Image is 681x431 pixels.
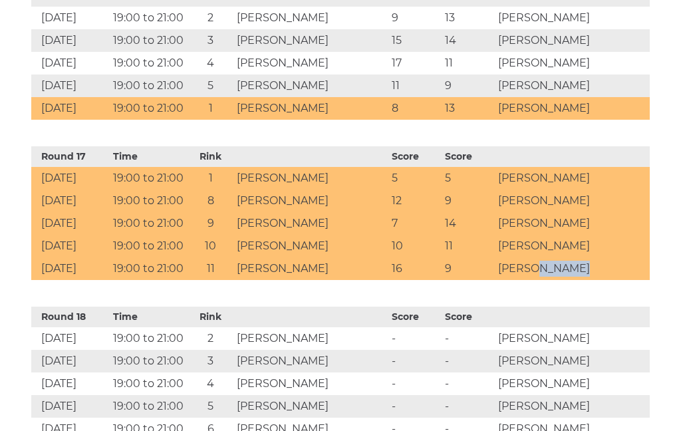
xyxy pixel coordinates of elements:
[442,327,495,350] td: -
[31,307,110,327] th: Round 18
[388,372,442,395] td: -
[388,146,442,167] th: Score
[31,395,110,418] td: [DATE]
[110,97,188,120] td: 19:00 to 21:00
[188,327,233,350] td: 2
[188,190,233,212] td: 8
[495,372,650,395] td: [PERSON_NAME]
[188,167,233,190] td: 1
[110,29,188,52] td: 19:00 to 21:00
[388,327,442,350] td: -
[233,350,388,372] td: [PERSON_NAME]
[188,52,233,74] td: 4
[442,350,495,372] td: -
[495,327,650,350] td: [PERSON_NAME]
[388,257,442,280] td: 16
[188,212,233,235] td: 9
[388,307,442,327] th: Score
[110,74,188,97] td: 19:00 to 21:00
[188,350,233,372] td: 3
[233,257,388,280] td: [PERSON_NAME]
[495,97,650,120] td: [PERSON_NAME]
[388,167,442,190] td: 5
[31,52,110,74] td: [DATE]
[31,74,110,97] td: [DATE]
[233,395,388,418] td: [PERSON_NAME]
[442,372,495,395] td: -
[233,190,388,212] td: [PERSON_NAME]
[233,372,388,395] td: [PERSON_NAME]
[31,327,110,350] td: [DATE]
[110,146,188,167] th: Time
[442,257,495,280] td: 9
[388,212,442,235] td: 7
[233,327,388,350] td: [PERSON_NAME]
[188,372,233,395] td: 4
[31,372,110,395] td: [DATE]
[31,97,110,120] td: [DATE]
[388,97,442,120] td: 8
[388,7,442,29] td: 9
[388,52,442,74] td: 17
[495,29,650,52] td: [PERSON_NAME]
[233,7,388,29] td: [PERSON_NAME]
[495,167,650,190] td: [PERSON_NAME]
[495,212,650,235] td: [PERSON_NAME]
[495,350,650,372] td: [PERSON_NAME]
[110,307,188,327] th: Time
[442,74,495,97] td: 9
[442,29,495,52] td: 14
[31,146,110,167] th: Round 17
[110,327,188,350] td: 19:00 to 21:00
[442,97,495,120] td: 13
[110,350,188,372] td: 19:00 to 21:00
[233,97,388,120] td: [PERSON_NAME]
[442,7,495,29] td: 13
[31,257,110,280] td: [DATE]
[442,395,495,418] td: -
[233,212,388,235] td: [PERSON_NAME]
[188,74,233,97] td: 5
[495,190,650,212] td: [PERSON_NAME]
[31,212,110,235] td: [DATE]
[388,395,442,418] td: -
[442,167,495,190] td: 5
[388,235,442,257] td: 10
[31,29,110,52] td: [DATE]
[388,350,442,372] td: -
[110,257,188,280] td: 19:00 to 21:00
[110,395,188,418] td: 19:00 to 21:00
[388,74,442,97] td: 11
[188,97,233,120] td: 1
[495,74,650,97] td: [PERSON_NAME]
[110,235,188,257] td: 19:00 to 21:00
[110,167,188,190] td: 19:00 to 21:00
[495,52,650,74] td: [PERSON_NAME]
[31,190,110,212] td: [DATE]
[31,167,110,190] td: [DATE]
[233,235,388,257] td: [PERSON_NAME]
[188,395,233,418] td: 5
[442,235,495,257] td: 11
[110,372,188,395] td: 19:00 to 21:00
[388,190,442,212] td: 12
[442,146,495,167] th: Score
[31,7,110,29] td: [DATE]
[31,350,110,372] td: [DATE]
[110,52,188,74] td: 19:00 to 21:00
[110,7,188,29] td: 19:00 to 21:00
[110,190,188,212] td: 19:00 to 21:00
[188,307,233,327] th: Rink
[188,146,233,167] th: Rink
[188,257,233,280] td: 11
[233,74,388,97] td: [PERSON_NAME]
[233,29,388,52] td: [PERSON_NAME]
[495,257,650,280] td: [PERSON_NAME]
[442,52,495,74] td: 11
[388,29,442,52] td: 15
[188,7,233,29] td: 2
[110,212,188,235] td: 19:00 to 21:00
[495,7,650,29] td: [PERSON_NAME]
[233,52,388,74] td: [PERSON_NAME]
[495,235,650,257] td: [PERSON_NAME]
